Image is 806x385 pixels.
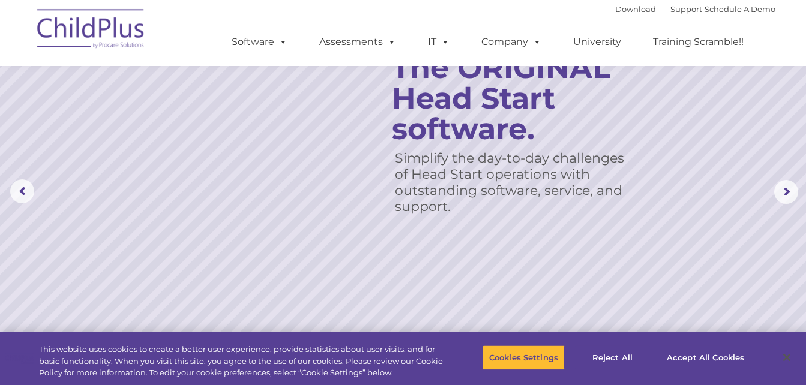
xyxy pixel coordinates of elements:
a: Training Scramble!! [641,30,756,54]
button: Close [774,344,800,371]
a: Assessments [307,30,408,54]
a: University [561,30,633,54]
a: Software [220,30,299,54]
a: IT [416,30,462,54]
a: Download [615,4,656,14]
rs-layer: Simplify the day-to-day challenges of Head Start operations with outstanding software, service, a... [395,150,631,215]
button: Accept All Cookies [660,345,751,370]
font: | [615,4,775,14]
rs-layer: The ORIGINAL Head Start software. [392,52,643,144]
img: ChildPlus by Procare Solutions [31,1,151,61]
div: This website uses cookies to create a better user experience, provide statistics about user visit... [39,344,444,379]
span: Last name [167,79,203,88]
a: Company [469,30,553,54]
a: Support [670,4,702,14]
button: Cookies Settings [483,345,565,370]
span: Phone number [167,128,218,137]
button: Reject All [575,345,650,370]
a: Schedule A Demo [705,4,775,14]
